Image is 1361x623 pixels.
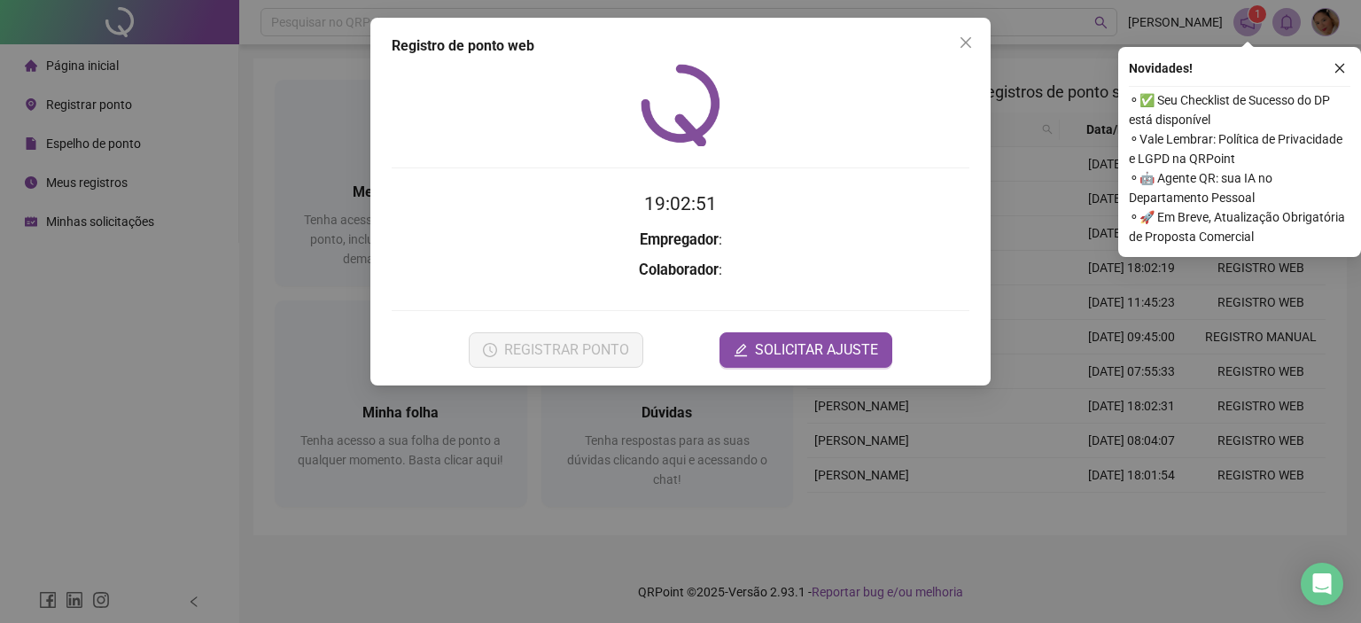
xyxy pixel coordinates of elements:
h3: : [392,259,969,282]
button: Close [952,28,980,57]
h3: : [392,229,969,252]
div: Open Intercom Messenger [1301,563,1343,605]
img: QRPoint [641,64,720,146]
span: ⚬ Vale Lembrar: Política de Privacidade e LGPD na QRPoint [1129,129,1350,168]
span: ⚬ 🚀 Em Breve, Atualização Obrigatória de Proposta Comercial [1129,207,1350,246]
span: ⚬ ✅ Seu Checklist de Sucesso do DP está disponível [1129,90,1350,129]
time: 19:02:51 [644,193,717,214]
strong: Colaborador [639,261,719,278]
span: Novidades ! [1129,58,1193,78]
span: SOLICITAR AJUSTE [755,339,878,361]
span: ⚬ 🤖 Agente QR: sua IA no Departamento Pessoal [1129,168,1350,207]
span: close [1334,62,1346,74]
button: editSOLICITAR AJUSTE [719,332,892,368]
button: REGISTRAR PONTO [469,332,643,368]
span: close [959,35,973,50]
span: edit [734,343,748,357]
div: Registro de ponto web [392,35,969,57]
strong: Empregador [640,231,719,248]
